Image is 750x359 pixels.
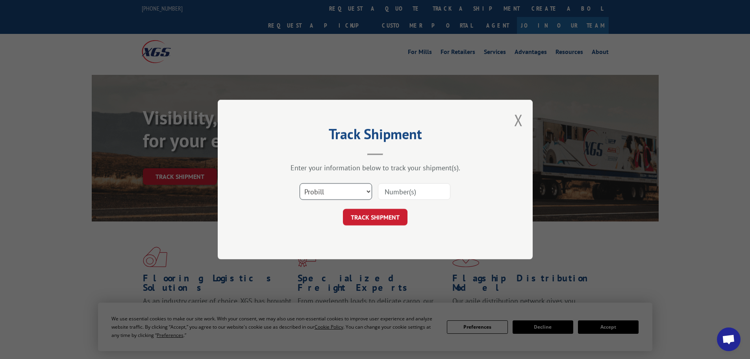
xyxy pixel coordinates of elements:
[257,163,493,172] div: Enter your information below to track your shipment(s).
[343,209,407,225] button: TRACK SHIPMENT
[378,183,450,200] input: Number(s)
[717,327,741,351] div: Open chat
[257,128,493,143] h2: Track Shipment
[514,110,523,130] button: Close modal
